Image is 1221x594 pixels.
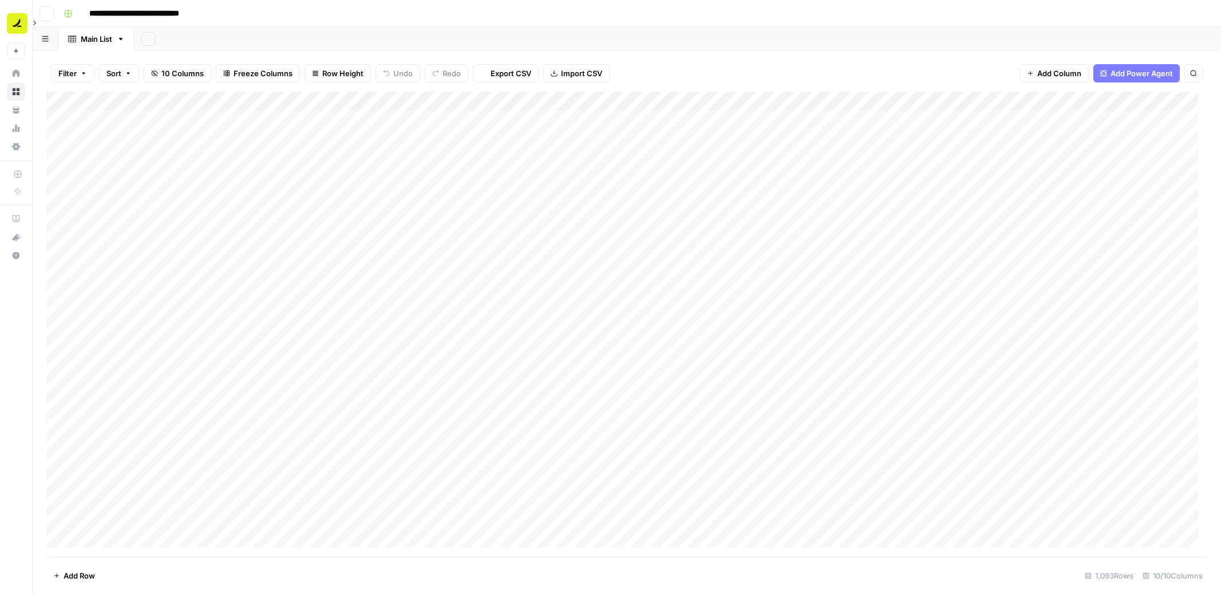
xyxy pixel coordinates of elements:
[7,82,25,101] a: Browse
[376,64,420,82] button: Undo
[64,570,95,581] span: Add Row
[7,64,25,82] a: Home
[7,246,25,265] button: Help + Support
[1111,68,1173,79] span: Add Power Agent
[1138,567,1207,585] div: 10/10 Columns
[491,68,531,79] span: Export CSV
[7,210,25,228] a: AirOps Academy
[7,119,25,137] a: Usage
[58,68,77,79] span: Filter
[216,64,300,82] button: Freeze Columns
[144,64,211,82] button: 10 Columns
[425,64,468,82] button: Redo
[106,68,121,79] span: Sort
[7,137,25,156] a: Settings
[46,567,102,585] button: Add Row
[99,64,139,82] button: Sort
[1093,64,1180,82] button: Add Power Agent
[393,68,413,79] span: Undo
[161,68,204,79] span: 10 Columns
[7,9,25,38] button: Workspace: Ramp
[1037,68,1081,79] span: Add Column
[305,64,371,82] button: Row Height
[7,101,25,119] a: Your Data
[7,228,25,246] button: What's new?
[81,33,112,45] div: Main List
[561,68,602,79] span: Import CSV
[442,68,461,79] span: Redo
[1080,567,1138,585] div: 1,093 Rows
[234,68,293,79] span: Freeze Columns
[7,13,27,34] img: Ramp Logo
[58,27,135,50] a: Main List
[322,68,363,79] span: Row Height
[1020,64,1089,82] button: Add Column
[51,64,94,82] button: Filter
[543,64,610,82] button: Import CSV
[473,64,539,82] button: Export CSV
